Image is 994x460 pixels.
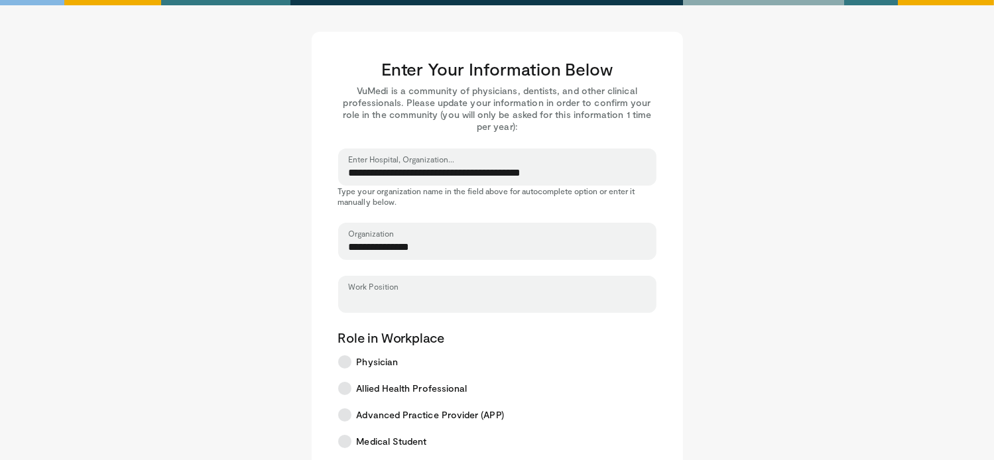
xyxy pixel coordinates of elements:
[349,228,395,239] label: Organization
[338,329,656,346] p: Role in Workplace
[357,382,467,395] span: Allied Health Professional
[357,435,427,448] span: Medical Student
[338,85,656,133] p: VuMedi is a community of physicians, dentists, and other clinical professionals. Please update yo...
[357,408,504,422] span: Advanced Practice Provider (APP)
[349,154,455,164] label: Enter Hospital, Organization...
[338,58,656,80] h3: Enter Your Information Below
[338,186,656,207] p: Type your organization name in the field above for autocomplete option or enter it manually below.
[357,355,399,369] span: Physician
[349,281,399,292] label: Work Position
